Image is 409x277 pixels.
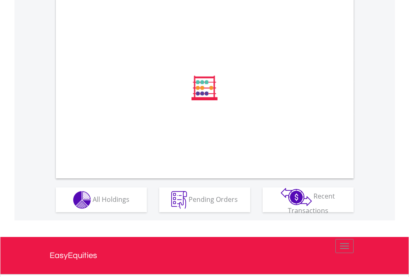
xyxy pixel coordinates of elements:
[50,237,360,274] a: EasyEquities
[171,191,187,209] img: pending_instructions-wht.png
[93,194,129,204] span: All Holdings
[73,191,91,209] img: holdings-wht.png
[159,187,250,212] button: Pending Orders
[56,187,147,212] button: All Holdings
[189,194,238,204] span: Pending Orders
[281,188,312,206] img: transactions-zar-wht.png
[263,187,354,212] button: Recent Transactions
